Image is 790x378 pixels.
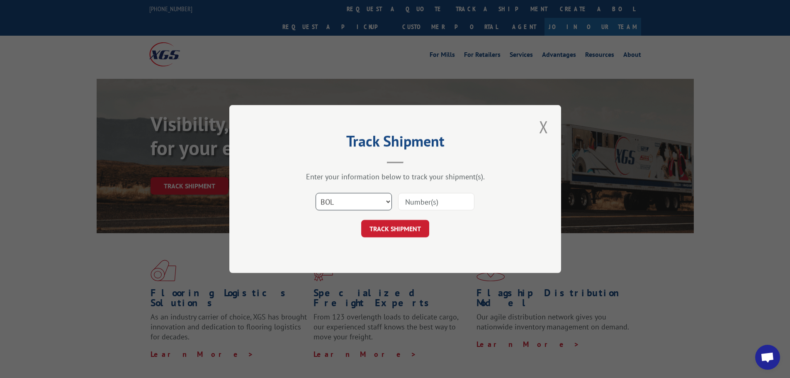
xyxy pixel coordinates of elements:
button: TRACK SHIPMENT [361,220,429,237]
h2: Track Shipment [271,135,520,151]
a: Open chat [755,345,780,370]
div: Enter your information below to track your shipment(s). [271,172,520,181]
input: Number(s) [398,193,474,210]
button: Close modal [537,115,551,138]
